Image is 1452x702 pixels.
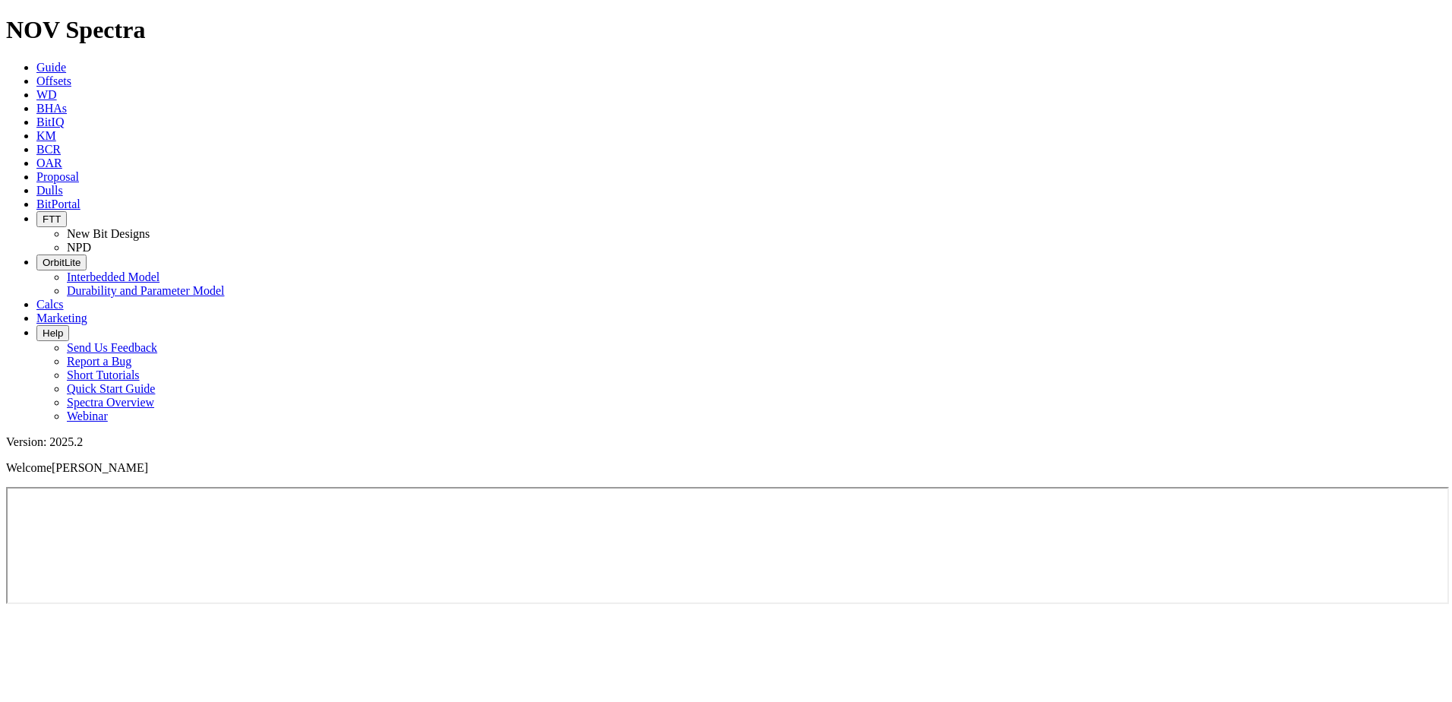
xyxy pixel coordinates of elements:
[36,170,79,183] a: Proposal
[67,396,154,409] a: Spectra Overview
[36,311,87,324] a: Marketing
[36,255,87,270] button: OrbitLite
[36,298,64,311] a: Calcs
[43,257,80,268] span: OrbitLite
[43,213,61,225] span: FTT
[36,211,67,227] button: FTT
[36,198,80,210] a: BitPortal
[43,327,63,339] span: Help
[36,143,61,156] a: BCR
[36,74,71,87] a: Offsets
[36,325,69,341] button: Help
[67,341,157,354] a: Send Us Feedback
[67,382,155,395] a: Quick Start Guide
[67,284,225,297] a: Durability and Parameter Model
[36,157,62,169] a: OAR
[6,461,1446,475] p: Welcome
[36,88,57,101] a: WD
[67,368,140,381] a: Short Tutorials
[6,435,1446,449] div: Version: 2025.2
[36,61,66,74] a: Guide
[67,409,108,422] a: Webinar
[52,461,148,474] span: [PERSON_NAME]
[67,355,131,368] a: Report a Bug
[6,16,1446,44] h1: NOV Spectra
[36,115,64,128] a: BitIQ
[36,184,63,197] a: Dulls
[36,102,67,115] a: BHAs
[36,129,56,142] a: KM
[67,241,91,254] a: NPD
[67,270,159,283] a: Interbedded Model
[67,227,150,240] a: New Bit Designs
